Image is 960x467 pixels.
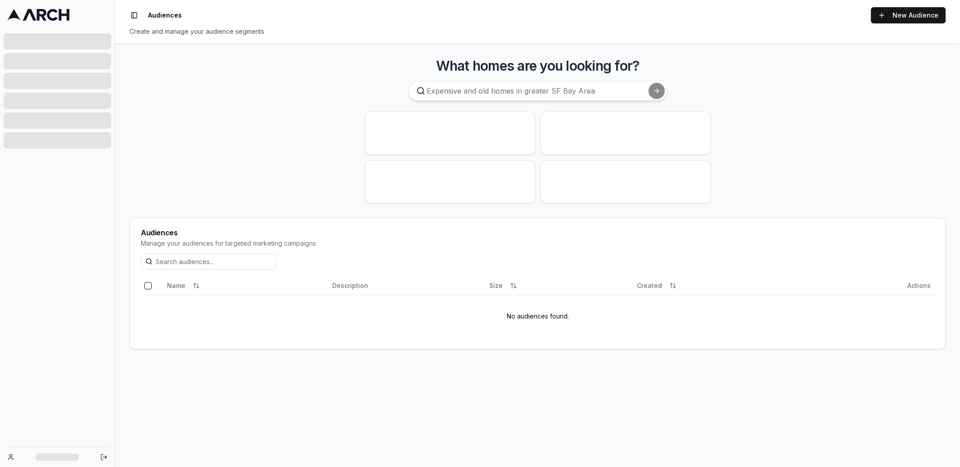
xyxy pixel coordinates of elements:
div: Manage your audiences for targeted marketing campaigns [141,239,934,248]
input: Expensive and old homes in greater SF Bay Area [408,81,667,101]
div: Created [637,278,820,293]
th: Description [329,277,486,295]
h3: What homes are you looking for? [130,58,946,74]
div: Size [489,278,629,293]
nav: breadcrumb [148,11,182,20]
td: No audiences found. [141,295,934,338]
a: New Audience [871,7,946,23]
div: Create and manage your audience segments [130,27,946,36]
span: Audiences [148,11,182,20]
th: Actions [823,277,934,295]
button: Log out [98,451,110,463]
div: Name [167,278,325,293]
input: Search audiences... [141,253,276,269]
div: Audiences [141,229,934,236]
